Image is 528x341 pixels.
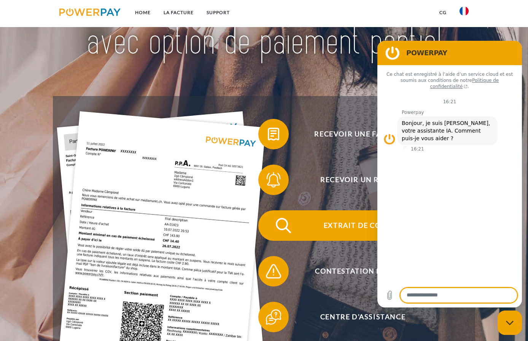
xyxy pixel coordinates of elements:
[258,302,456,332] button: Centre d'assistance
[264,125,283,144] img: qb_bill.svg
[258,210,456,241] button: Extrait de compte
[274,216,293,235] img: qb_search.svg
[129,6,157,19] a: Home
[258,119,456,149] button: Recevoir une facture ?
[270,210,456,241] span: Extrait de compte
[270,119,456,149] span: Recevoir une facture ?
[200,6,236,19] a: Support
[377,41,522,307] iframe: Fenêtre de messagerie
[157,6,200,19] a: LA FACTURE
[270,165,456,195] span: Recevoir un rappel?
[258,165,456,195] button: Recevoir un rappel?
[498,311,522,335] iframe: Bouton de lancement de la fenêtre de messagerie, conversation en cours
[264,307,283,327] img: qb_help.svg
[270,256,456,287] span: Contestation Facture
[460,6,469,16] img: fr
[264,262,283,281] img: qb_warning.svg
[264,170,283,189] img: qb_bell.svg
[433,6,453,19] a: CG
[270,302,456,332] span: Centre d'assistance
[59,8,121,16] img: logo-powerpay.svg
[258,256,456,287] button: Contestation Facture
